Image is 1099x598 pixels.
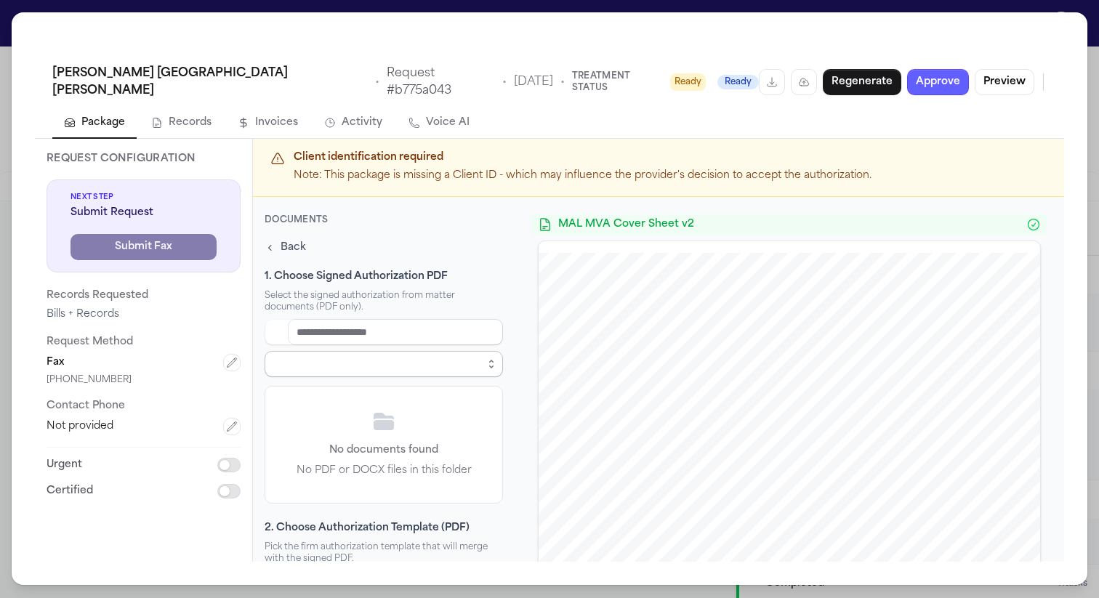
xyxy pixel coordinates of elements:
span: [PERSON_NAME] [944,547,1002,554]
div: MAL MVA Cover Sheet v2 [532,214,1047,235]
span: Present [805,509,834,519]
span: I am writing to request copies of itemized bill for our client, [595,556,834,566]
span: • [502,73,507,91]
button: Regenerate [823,69,901,95]
span: [PERSON_NAME] [944,469,999,476]
span: FAX [644,424,664,434]
span: Holland [979,547,1002,554]
button: Preview [975,69,1034,95]
p: No PDF or DOCX files in this folder [297,462,472,480]
p: Contact Phone [47,397,241,415]
button: Back [262,238,309,258]
span: Ready [670,73,706,91]
span: [PERSON_NAME] [944,557,999,565]
span: [PERSON_NAME] [GEOGRAPHIC_DATA][PERSON_NAME] [52,65,368,100]
span: [STREET_ADDRESS][PERSON_NAME] [595,448,759,458]
span: [PERSON_NAME]* [944,508,1003,515]
span: , [899,556,902,566]
span: ATTORNEYS [944,410,981,417]
button: Activity [313,108,394,139]
button: Approve [907,69,969,95]
span: : [675,509,677,519]
h4: 2. Choose Authorization Template (PDF) [265,521,503,536]
span: Submit Request [71,206,217,220]
span: Jordan [PERSON_NAME] [944,459,1022,466]
span: SENT VIA [595,424,641,434]
p: Select the signed authorization from matter documents (PDF only). [265,290,503,313]
span: (610) 962 [670,424,709,434]
p: Urgent [47,456,82,474]
span: 8421 [713,424,733,434]
span: [PERSON_NAME] [944,449,997,456]
span: • [375,73,379,91]
button: Submit Fax [71,234,217,260]
span: [PERSON_NAME] [944,488,999,496]
span: [PERSON_NAME] [944,429,999,437]
h4: 1. Choose Signed Authorization PDF [265,270,503,284]
p: Request Configuration [47,150,241,168]
p: Client identification required [294,150,871,165]
span: [PERSON_NAME] [944,419,1000,427]
span: - [709,424,713,434]
span: [DATE] [514,73,553,91]
span: [PERSON_NAME] [717,485,797,496]
p: No documents found [329,442,438,459]
p: Certified [47,482,93,500]
span: [DATE] [731,400,757,409]
p: Records Requested [47,287,241,304]
span: Our Client: [655,485,700,496]
button: Records [140,108,223,139]
span: Next Step [71,192,217,203]
h3: Documents [265,214,503,226]
span: - [800,509,803,519]
span: Records Custodian, [616,538,695,548]
div: Bills + Records [47,307,241,322]
div: [PHONE_NUMBER] [47,374,241,386]
span: Treatment Status [572,70,663,94]
span: [PERSON_NAME] [PERSON_NAME] [944,498,1057,505]
span: Dear [595,538,614,548]
span: Fax [47,355,65,370]
span: Request # b775a043 [387,65,495,100]
span: Ready [717,75,759,89]
span: Back [281,241,306,255]
p: Note: This package is missing a Client ID - which may influence the provider's decision to accept... [294,168,871,185]
button: Voice AI [397,108,481,139]
span: [DATE] [717,497,746,507]
p: Request Method [47,334,241,351]
button: Invoices [226,108,310,139]
span: DOB: [655,497,679,507]
div: Document list [265,386,503,504]
span: Not provided [47,419,113,434]
span: [GEOGRAPHIC_DATA] [595,461,693,471]
span: [PERSON_NAME] [837,556,917,566]
span: [PERSON_NAME] [944,538,997,545]
span: [PERSON_NAME] [944,479,998,486]
span: [PERSON_NAME] [944,439,999,446]
span: DOS [655,509,675,519]
span: [PERSON_NAME] [944,528,1002,535]
span: RE: [625,485,640,496]
span: [PERSON_NAME] [GEOGRAPHIC_DATA][PERSON_NAME] [595,436,842,446]
span: • [560,73,565,91]
button: Package [52,108,137,139]
span: [DATE] [717,509,745,519]
p: Pick the firm authorization template that will merge with the signed PDF. [265,541,503,565]
span: : [664,424,667,434]
span: MAL MVA Cover Sheet v2 [558,217,1020,232]
span: [PERSON_NAME] [944,518,999,525]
